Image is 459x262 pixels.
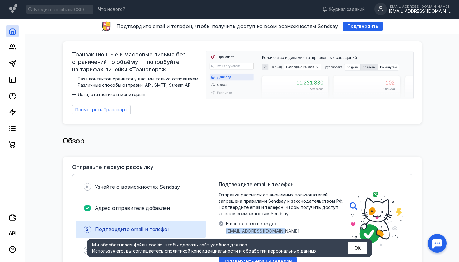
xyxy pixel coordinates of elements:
span: [EMAIL_ADDRESS][DOMAIN_NAME] [226,228,299,234]
button: Подтвердить [343,22,383,31]
span: Обзор [63,136,85,145]
img: poster [350,192,403,246]
span: Журнал заданий [329,6,365,12]
img: dashboard-transport-banner [206,51,413,99]
span: Подтвердите email и телефон, чтобы получить доступ ко всем возможностям Sendsay [116,23,338,29]
span: Подтвердите email и телефон [219,181,294,188]
input: Введите email или CSID [26,5,93,14]
h3: Отправьте первую рассылку [72,164,153,170]
a: Журнал заданий [319,6,368,12]
span: 3 [86,247,89,254]
span: Email не подтвержден [226,221,299,227]
span: Подтвердить [348,24,378,29]
a: Посмотреть Транспорт [72,105,131,114]
span: — База контактов хранится у вас, мы только отправляем — Различные способы отправки: API, SMTP, St... [72,76,202,98]
span: Телефон не подтвержден [226,238,288,244]
span: Подтвердите email и телефон [95,226,170,232]
span: Что нового? [98,7,125,12]
span: Посмотреть Транспорт [75,107,127,113]
a: Что нового? [95,7,128,12]
a: политикой конфиденциальности и обработки персональных данных [167,248,317,254]
span: Узнайте о возможностях Sendsay [95,184,180,190]
span: Отправка рассылок от анонимных пользователей запрещена правилами Sendsay и законодательством РФ. ... [219,192,343,217]
div: [EMAIL_ADDRESS][DOMAIN_NAME] [389,5,451,8]
span: 2 [86,226,89,232]
div: [EMAIL_ADDRESS][DOMAIN_NAME] [389,9,451,14]
span: Транзакционные и массовые письма без ограничений по объёму — попробуйте на тарифах линейки «Транс... [72,51,202,73]
span: Адрес отправителя добавлен [95,205,170,211]
button: ОК [348,242,367,254]
div: Мы обрабатываем файлы cookie, чтобы сделать сайт удобнее для вас. Используя его, вы соглашаетесь c [92,242,333,254]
